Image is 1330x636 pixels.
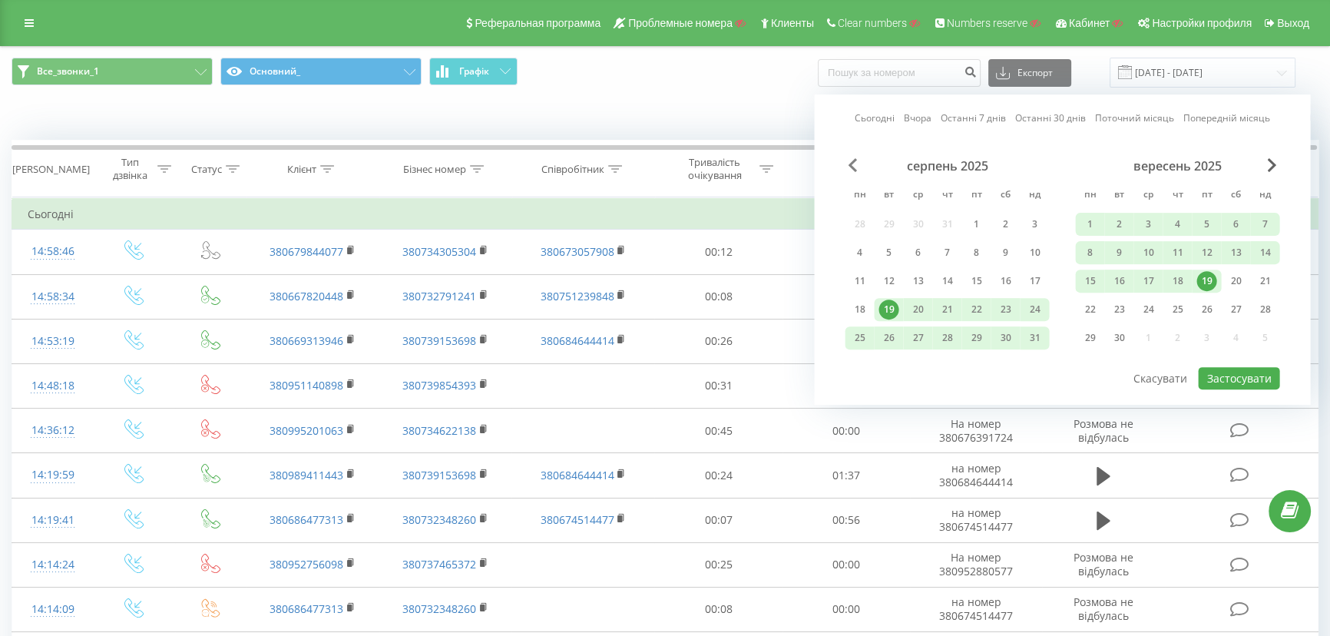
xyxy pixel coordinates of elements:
[429,58,518,85] button: Графік
[818,59,981,87] input: Пошук за номером
[1253,184,1276,207] abbr: неділя
[1109,243,1129,263] div: 9
[988,59,1071,87] button: Експорт
[966,214,986,234] div: 1
[28,460,78,490] div: 14:19:59
[1167,214,1187,234] div: 4
[1250,241,1279,264] div: нд 14 вер 2025 р.
[910,587,1043,631] td: на номер 380674514477
[991,298,1020,321] div: сб 23 серп 2025 р.
[28,595,78,624] div: 14:14:09
[475,17,600,29] span: Реферальная программа
[1221,213,1250,236] div: сб 6 вер 2025 р.
[1138,214,1158,234] div: 3
[903,270,932,293] div: ср 13 серп 2025 р.
[1080,271,1100,291] div: 15
[1138,271,1158,291] div: 17
[874,270,903,293] div: вт 12 серп 2025 р.
[540,244,614,259] a: 380673057908
[932,241,961,264] div: чт 7 серп 2025 р.
[270,468,343,482] a: 380989411443
[878,243,898,263] div: 5
[848,158,857,172] span: Previous Month
[191,163,222,176] div: Статус
[402,423,476,438] a: 380734622138
[1133,213,1163,236] div: ср 3 вер 2025 р.
[1109,214,1129,234] div: 2
[654,409,782,453] td: 00:45
[540,468,614,482] a: 380684644414
[961,241,991,264] div: пт 8 серп 2025 р.
[937,328,957,348] div: 28
[28,416,78,446] div: 14:36:12
[848,184,871,207] abbr: понеділок
[1104,270,1133,293] div: вт 16 вер 2025 р.
[1277,17,1309,29] span: Выход
[964,184,988,207] abbr: п’ятниця
[1133,298,1163,321] div: ср 24 вер 2025 р.
[995,300,1015,320] div: 23
[1020,213,1049,236] div: нд 3 серп 2025 р.
[1250,213,1279,236] div: нд 7 вер 2025 р.
[1078,184,1101,207] abbr: понеділок
[1074,550,1133,578] span: Розмова не відбулась
[1075,326,1104,349] div: пн 29 вер 2025 р.
[910,542,1043,587] td: На номер 380952880577
[402,244,476,259] a: 380734305304
[932,326,961,349] div: чт 28 серп 2025 р.
[1255,271,1275,291] div: 21
[782,230,910,274] td: 01:12
[1075,158,1279,174] div: вересень 2025
[1163,298,1192,321] div: чт 25 вер 2025 р.
[845,326,874,349] div: пн 25 серп 2025 р.
[1109,271,1129,291] div: 16
[654,274,782,319] td: 00:08
[947,17,1027,29] span: Numbers reserve
[991,270,1020,293] div: сб 16 серп 2025 р.
[108,156,154,182] div: Тип дзвінка
[1020,298,1049,321] div: нд 24 серп 2025 р.
[270,289,343,303] a: 380667820448
[1104,213,1133,236] div: вт 2 вер 2025 р.
[1024,271,1044,291] div: 17
[966,300,986,320] div: 22
[904,111,931,126] a: Вчора
[782,498,910,542] td: 00:56
[906,184,929,207] abbr: середа
[459,66,489,77] span: Графік
[403,163,466,176] div: Бізнес номер
[287,163,316,176] div: Клієнт
[908,243,928,263] div: 6
[771,17,814,29] span: Клиенты
[1133,241,1163,264] div: ср 10 вер 2025 р.
[541,163,604,176] div: Співробітник
[28,237,78,267] div: 14:58:46
[782,542,910,587] td: 00:00
[877,184,900,207] abbr: вівторок
[855,111,895,126] a: Сьогодні
[874,298,903,321] div: вт 19 серп 2025 р.
[270,557,343,571] a: 380952756098
[270,378,343,393] a: 380951140898
[1107,184,1130,207] abbr: вівторок
[1109,328,1129,348] div: 30
[1196,214,1216,234] div: 5
[654,587,782,631] td: 00:08
[654,453,782,498] td: 00:24
[1226,214,1246,234] div: 6
[995,214,1015,234] div: 2
[782,453,910,498] td: 01:37
[270,423,343,438] a: 380995201063
[1075,213,1104,236] div: пн 1 вер 2025 р.
[932,270,961,293] div: чт 14 серп 2025 р.
[908,300,928,320] div: 20
[402,333,476,348] a: 380739153698
[991,241,1020,264] div: сб 9 серп 2025 р.
[540,512,614,527] a: 380674514477
[1250,270,1279,293] div: нд 21 вер 2025 р.
[1167,300,1187,320] div: 25
[845,270,874,293] div: пн 11 серп 2025 р.
[1221,241,1250,264] div: сб 13 вер 2025 р.
[874,326,903,349] div: вт 26 серп 2025 р.
[1198,367,1279,389] button: Застосувати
